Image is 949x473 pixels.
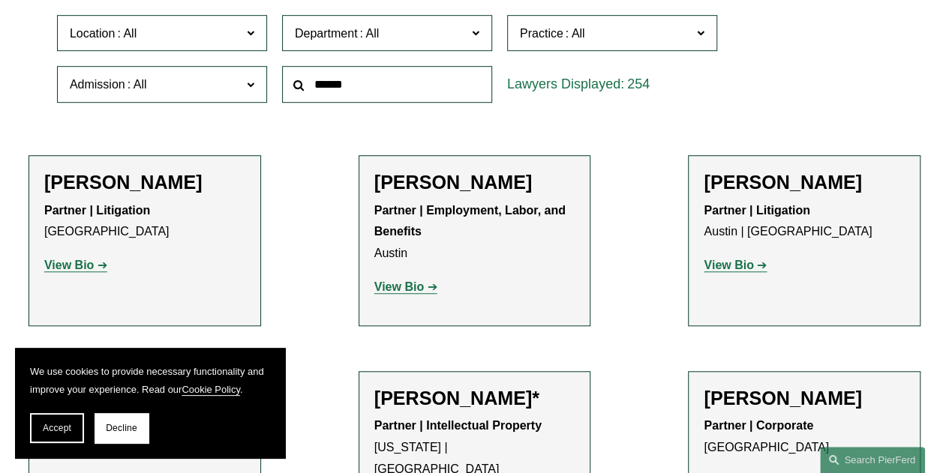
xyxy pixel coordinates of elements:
[374,204,569,238] strong: Partner | Employment, Labor, and Benefits
[704,415,905,459] p: [GEOGRAPHIC_DATA]
[704,419,813,432] strong: Partner | Corporate
[30,363,270,398] p: We use cookies to provide necessary functionality and improve your experience. Read our .
[44,259,94,271] strong: View Bio
[30,413,84,443] button: Accept
[704,171,905,193] h2: [PERSON_NAME]
[374,419,542,432] strong: Partner | Intellectual Property
[44,259,107,271] a: View Bio
[704,259,753,271] strong: View Bio
[44,200,245,244] p: [GEOGRAPHIC_DATA]
[374,280,424,293] strong: View Bio
[704,259,767,271] a: View Bio
[15,348,285,458] section: Cookie banner
[44,171,245,193] h2: [PERSON_NAME]
[95,413,149,443] button: Decline
[374,171,575,193] h2: [PERSON_NAME]
[295,27,358,40] span: Department
[44,204,150,217] strong: Partner | Litigation
[374,200,575,265] p: Austin
[820,447,925,473] a: Search this site
[70,27,116,40] span: Location
[106,423,137,433] span: Decline
[704,200,905,244] p: Austin | [GEOGRAPHIC_DATA]
[704,387,905,409] h2: [PERSON_NAME]
[520,27,563,40] span: Practice
[374,387,575,409] h2: [PERSON_NAME]*
[43,423,71,433] span: Accept
[182,384,240,395] a: Cookie Policy
[627,76,650,91] span: 254
[704,204,809,217] strong: Partner | Litigation
[70,78,125,91] span: Admission
[374,280,437,293] a: View Bio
